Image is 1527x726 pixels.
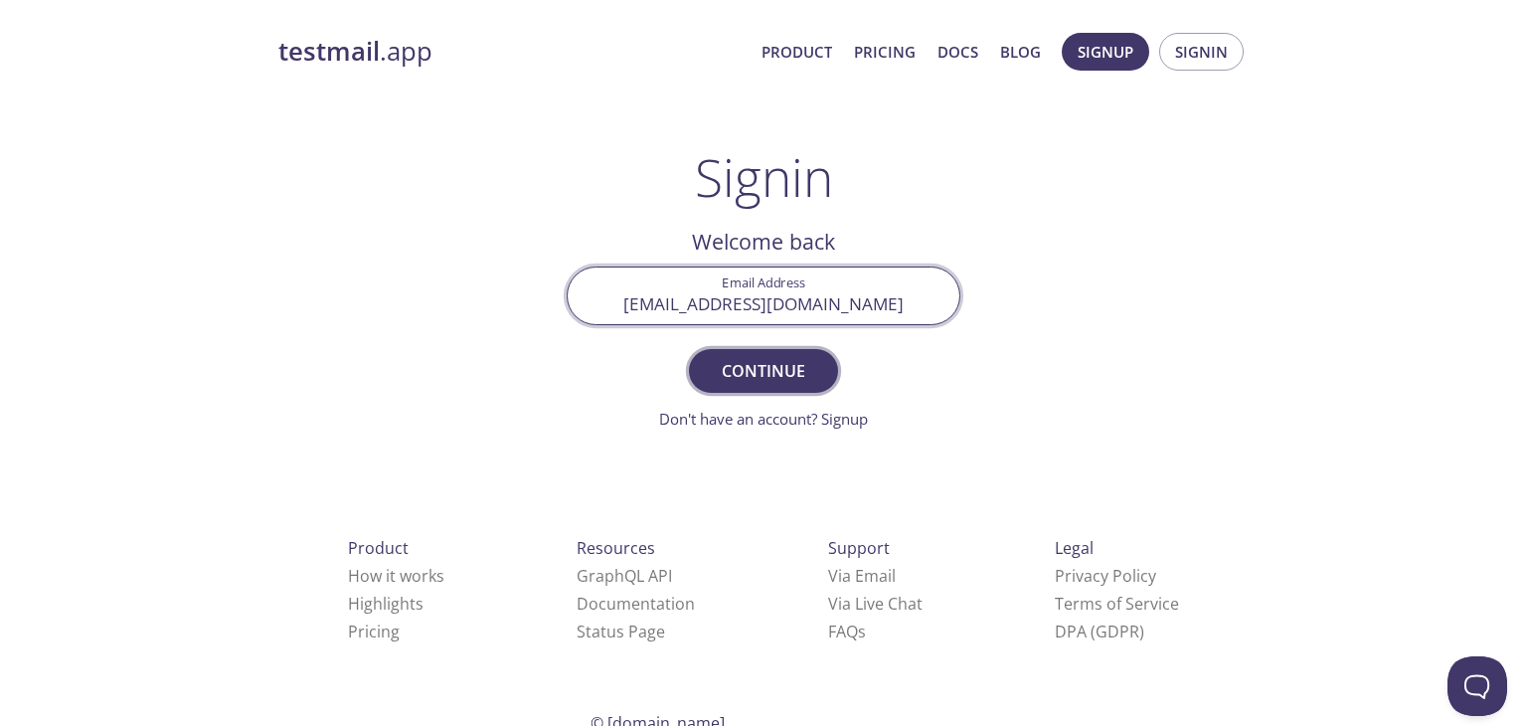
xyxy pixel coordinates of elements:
a: Via Live Chat [828,593,923,615]
span: Continue [711,357,816,385]
a: Product [762,39,832,65]
span: s [858,621,866,642]
button: Continue [689,349,838,393]
a: testmail.app [278,35,746,69]
a: Terms of Service [1055,593,1179,615]
a: Blog [1000,39,1041,65]
span: Resources [577,537,655,559]
a: How it works [348,565,444,587]
iframe: Help Scout Beacon - Open [1447,656,1507,716]
span: Support [828,537,890,559]
a: Pricing [348,621,400,642]
button: Signup [1062,33,1149,71]
h1: Signin [695,147,833,207]
strong: testmail [278,34,380,69]
a: Privacy Policy [1055,565,1156,587]
a: Documentation [577,593,695,615]
span: Signup [1078,39,1133,65]
h2: Welcome back [567,225,960,259]
button: Signin [1159,33,1244,71]
span: Legal [1055,537,1094,559]
a: Pricing [854,39,916,65]
a: DPA (GDPR) [1055,621,1144,642]
a: Don't have an account? Signup [659,409,868,429]
a: Status Page [577,621,665,642]
span: Product [348,537,409,559]
a: Via Email [828,565,896,587]
a: GraphQL API [577,565,672,587]
a: Highlights [348,593,424,615]
a: Docs [937,39,978,65]
span: Signin [1175,39,1228,65]
a: FAQ [828,621,866,642]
